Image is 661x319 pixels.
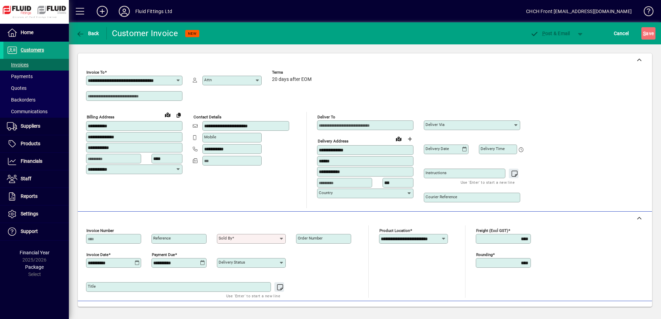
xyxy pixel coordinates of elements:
mat-label: Payment due [152,252,175,257]
span: Financial Year [20,250,50,255]
a: Products [3,135,69,152]
mat-label: Deliver via [426,122,444,127]
mat-label: Invoice date [86,252,108,257]
a: Communications [3,106,69,117]
button: Product [602,305,637,317]
a: Invoices [3,59,69,71]
a: View on map [162,109,173,120]
span: Product History [416,305,451,316]
span: Product [605,305,633,316]
div: Customer Invoice [112,28,178,39]
mat-label: Sold by [219,236,232,241]
a: Quotes [3,82,69,94]
span: Support [21,228,38,234]
mat-hint: Use 'Enter' to start a new line [461,178,515,186]
div: Fluid Fittings Ltd [135,6,172,17]
mat-label: Country [319,190,333,195]
mat-hint: Use 'Enter' to start a new line [226,292,280,300]
span: Package [25,264,44,270]
span: Terms [272,70,313,75]
span: Settings [21,211,38,216]
app-page-header-button: Back [69,27,107,40]
a: Home [3,24,69,41]
a: Knowledge Base [639,1,652,24]
span: 20 days after EOM [272,77,312,82]
a: View on map [393,133,404,144]
mat-label: Instructions [426,170,447,175]
a: Financials [3,153,69,170]
a: Backorders [3,94,69,106]
button: Profile [113,5,135,18]
button: Save [641,27,655,40]
mat-label: Delivery status [219,260,245,265]
mat-label: Freight (excl GST) [476,228,508,233]
mat-label: Attn [204,77,212,82]
span: Reports [21,193,38,199]
button: Choose address [404,134,415,145]
span: Staff [21,176,31,181]
div: CHCH Front [EMAIL_ADDRESS][DOMAIN_NAME] [526,6,632,17]
span: S [643,31,646,36]
a: Support [3,223,69,240]
mat-label: Title [88,284,96,289]
span: Quotes [7,85,27,91]
mat-label: Reference [153,236,171,241]
mat-label: Invoice To [86,70,105,75]
button: Add [91,5,113,18]
span: Back [76,31,99,36]
span: Payments [7,74,33,79]
span: ost & Email [530,31,570,36]
span: ave [643,28,654,39]
span: Suppliers [21,123,40,129]
mat-label: Courier Reference [426,194,457,199]
button: Post & Email [527,27,574,40]
button: Copy to Delivery address [173,109,184,120]
mat-label: Rounding [476,252,493,257]
button: Product History [413,305,453,317]
span: Cancel [614,28,629,39]
a: Suppliers [3,118,69,135]
a: Reports [3,188,69,205]
span: Customers [21,47,44,53]
mat-label: Deliver To [317,115,335,119]
a: Settings [3,205,69,223]
mat-label: Product location [379,228,410,233]
span: Backorders [7,97,35,103]
mat-label: Order number [298,236,323,241]
mat-label: Invoice number [86,228,114,233]
button: Back [74,27,101,40]
span: Home [21,30,33,35]
a: Payments [3,71,69,82]
span: Invoices [7,62,29,67]
mat-label: Mobile [204,135,216,139]
a: Staff [3,170,69,188]
button: Cancel [612,27,631,40]
mat-label: Delivery date [426,146,449,151]
span: NEW [188,31,197,36]
span: Communications [7,109,48,114]
span: Financials [21,158,42,164]
span: P [542,31,545,36]
mat-label: Delivery time [481,146,505,151]
span: Products [21,141,40,146]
